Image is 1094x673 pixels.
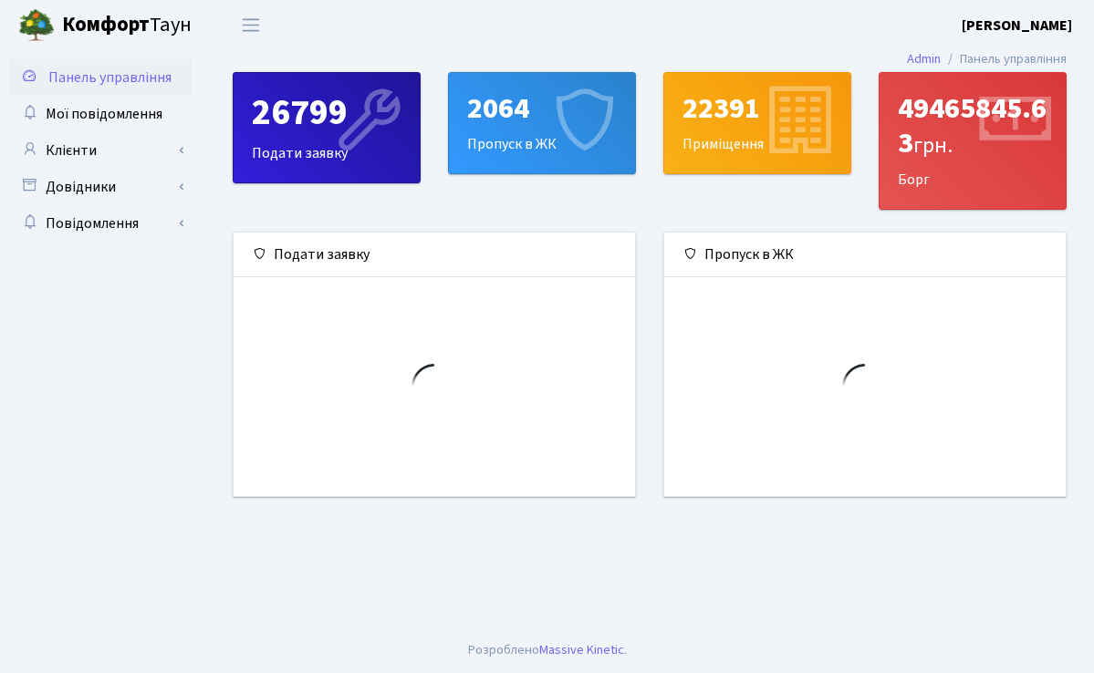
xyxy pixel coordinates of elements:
div: Пропуск в ЖК [664,233,1066,277]
span: Мої повідомлення [46,104,162,124]
a: Довідники [9,169,192,205]
span: Таун [62,10,192,41]
div: Подати заявку [234,233,635,277]
span: Панель управління [48,67,172,88]
div: 22391 [682,91,832,126]
nav: breadcrumb [880,40,1094,78]
a: Massive Kinetic [539,640,624,659]
div: Приміщення [664,73,850,173]
b: [PERSON_NAME] [962,16,1072,36]
a: Повідомлення [9,205,192,242]
a: Admin [907,49,941,68]
a: 26799Подати заявку [233,72,421,183]
div: Пропуск в ЖК [449,73,635,173]
div: Подати заявку [234,73,420,182]
b: Комфорт [62,10,150,39]
a: Клієнти [9,132,192,169]
a: 2064Пропуск в ЖК [448,72,636,174]
div: Розроблено . [468,640,627,660]
a: Мої повідомлення [9,96,192,132]
li: Панель управління [941,49,1067,69]
div: 49465845.63 [898,91,1047,161]
button: Переключити навігацію [228,10,274,40]
div: 2064 [467,91,617,126]
img: logo.png [18,7,55,44]
span: грн. [913,129,953,161]
a: Панель управління [9,59,192,96]
div: 26799 [252,91,401,135]
div: Борг [880,73,1066,209]
a: [PERSON_NAME] [962,15,1072,36]
a: 22391Приміщення [663,72,851,174]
